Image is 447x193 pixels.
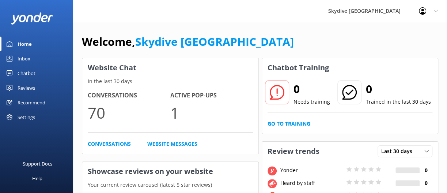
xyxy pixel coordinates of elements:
a: Go to Training [268,120,310,128]
a: Website Messages [147,140,197,148]
h4: Active Pop-ups [170,91,253,100]
h3: Chatbot Training [262,58,334,77]
h3: Review trends [262,142,325,161]
div: Inbox [18,51,30,66]
div: Reviews [18,81,35,95]
h2: 0 [366,80,431,98]
h2: 0 [293,80,330,98]
h3: Website Chat [82,58,258,77]
p: Your current review carousel (latest 5 star reviews) [82,181,258,189]
div: Help [32,171,42,186]
img: yonder-white-logo.png [11,12,53,25]
div: Recommend [18,95,45,110]
p: 1 [170,100,253,125]
div: Home [18,37,32,51]
p: 70 [88,100,170,125]
span: Last 30 days [381,147,417,155]
div: Heard by staff [279,179,344,187]
div: Settings [18,110,35,125]
div: Yonder [279,166,344,174]
h1: Welcome, [82,33,294,51]
h4: 0 [420,179,432,187]
div: Support Docs [23,156,52,171]
a: Conversations [88,140,131,148]
p: Trained in the last 30 days [366,98,431,106]
p: In the last 30 days [82,77,258,85]
h3: Showcase reviews on your website [82,162,258,181]
p: Needs training [293,98,330,106]
div: Chatbot [18,66,35,81]
h4: Conversations [88,91,170,100]
a: Skydive [GEOGRAPHIC_DATA] [135,34,294,49]
h4: 0 [420,166,432,174]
